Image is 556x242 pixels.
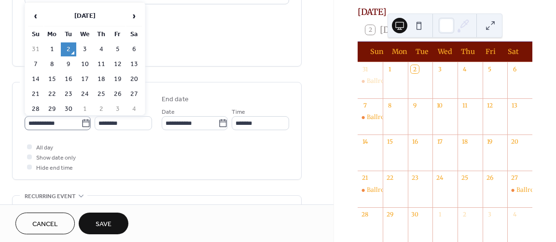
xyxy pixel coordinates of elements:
[77,42,93,56] td: 3
[28,57,43,71] td: 7
[358,113,383,121] div: Ballroom Dance with Mason Tyler Duo
[110,57,125,71] td: 12
[61,42,76,56] td: 2
[162,107,175,117] span: Date
[486,65,494,73] div: 5
[411,210,419,218] div: 30
[77,72,93,86] td: 17
[44,57,60,71] td: 8
[126,87,142,101] td: 27
[361,65,369,73] div: 31
[367,77,484,85] div: Ballroom Dance with [PERSON_NAME]
[411,138,419,146] div: 16
[44,72,60,86] td: 15
[358,6,532,18] div: [DATE]
[110,87,125,101] td: 26
[361,210,369,218] div: 28
[436,174,444,182] div: 24
[110,102,125,116] td: 3
[386,174,394,182] div: 22
[361,102,369,110] div: 7
[94,72,109,86] td: 18
[457,42,479,62] div: Thu
[411,102,419,110] div: 9
[460,138,469,146] div: 18
[511,138,519,146] div: 20
[44,42,60,56] td: 1
[511,102,519,110] div: 13
[126,57,142,71] td: 13
[162,94,189,105] div: End date
[411,65,419,73] div: 2
[511,174,519,182] div: 27
[411,174,419,182] div: 23
[367,113,498,121] div: Ballroom Dance with [PERSON_NAME] Duo
[28,72,43,86] td: 14
[436,65,444,73] div: 3
[94,27,109,41] th: Th
[460,210,469,218] div: 2
[126,102,142,116] td: 4
[15,213,75,234] button: Cancel
[361,138,369,146] div: 14
[386,65,394,73] div: 1
[434,42,457,62] div: Wed
[479,42,502,62] div: Fri
[44,27,60,41] th: Mo
[502,42,525,62] div: Sat
[25,191,76,202] span: Recurring event
[110,72,125,86] td: 19
[36,153,76,163] span: Show date only
[361,174,369,182] div: 21
[436,138,444,146] div: 17
[61,87,76,101] td: 23
[411,42,433,62] div: Tue
[386,102,394,110] div: 8
[28,27,43,41] th: Su
[28,87,43,101] td: 21
[77,57,93,71] td: 10
[232,107,245,117] span: Time
[77,87,93,101] td: 24
[79,213,128,234] button: Save
[486,102,494,110] div: 12
[110,27,125,41] th: Fr
[96,219,111,229] span: Save
[460,102,469,110] div: 11
[61,72,76,86] td: 16
[511,210,519,218] div: 4
[36,163,73,173] span: Hide end time
[44,6,125,27] th: [DATE]
[28,6,43,26] span: ‹
[77,102,93,116] td: 1
[126,27,142,41] th: Sa
[386,210,394,218] div: 29
[28,102,43,116] td: 28
[61,102,76,116] td: 30
[44,87,60,101] td: 22
[36,143,53,153] span: All day
[365,42,388,62] div: Sun
[44,102,60,116] td: 29
[386,138,394,146] div: 15
[486,174,494,182] div: 26
[32,219,58,229] span: Cancel
[367,186,543,194] div: Ballroom Dance with [PERSON_NAME] & [PERSON_NAME]
[507,186,532,194] div: Ballroom Dance with Rhythm
[94,87,109,101] td: 25
[388,42,411,62] div: Mon
[460,174,469,182] div: 25
[486,138,494,146] div: 19
[94,102,109,116] td: 2
[436,102,444,110] div: 10
[126,42,142,56] td: 6
[77,27,93,41] th: We
[110,42,125,56] td: 5
[28,42,43,56] td: 31
[61,27,76,41] th: Tu
[126,72,142,86] td: 20
[511,65,519,73] div: 6
[460,65,469,73] div: 4
[486,210,494,218] div: 3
